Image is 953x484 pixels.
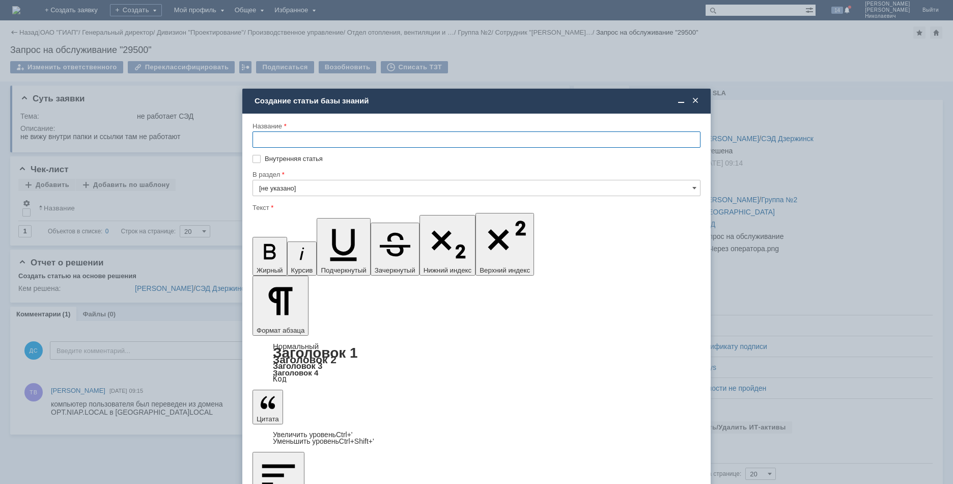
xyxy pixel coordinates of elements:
[253,171,698,178] div: В раздел
[475,213,534,276] button: Верхний индекс
[317,218,370,276] button: Подчеркнутый
[273,342,319,351] a: Нормальный
[257,266,283,274] span: Жирный
[273,431,353,439] a: Increase
[287,241,317,276] button: Курсив
[480,266,530,274] span: Верхний индекс
[375,266,415,274] span: Зачеркнутый
[253,343,700,383] div: Формат абзаца
[253,237,287,276] button: Жирный
[257,415,279,423] span: Цитата
[257,327,304,334] span: Формат абзаца
[419,215,476,276] button: Нижний индекс
[253,276,309,336] button: Формат абзаца
[676,96,686,105] span: Свернуть (Ctrl + M)
[273,361,322,370] a: Заголовок 3
[273,368,318,377] a: Заголовок 4
[253,123,698,129] div: Название
[273,354,337,365] a: Заголовок 2
[291,266,313,274] span: Курсив
[253,204,698,211] div: Текст
[273,374,287,384] a: Код
[424,266,472,274] span: Нижний индекс
[339,437,374,445] span: Ctrl+Shift+'
[690,96,700,105] span: Закрыть
[336,431,353,439] span: Ctrl+'
[273,437,374,445] a: Decrease
[253,432,700,445] div: Цитата
[253,390,283,424] button: Цитата
[255,96,700,105] div: Создание статьи базы знаний
[321,266,366,274] span: Подчеркнутый
[273,345,358,361] a: Заголовок 1
[371,223,419,276] button: Зачеркнутый
[265,155,698,163] label: Внутренняя статья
